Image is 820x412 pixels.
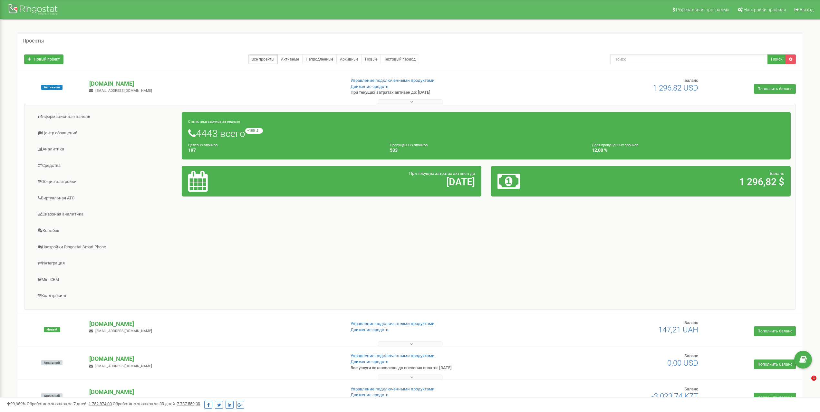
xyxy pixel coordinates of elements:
[29,125,182,141] a: Центр обращений
[188,128,784,139] h1: 4443 всего
[351,365,536,371] p: Все услуги остановлены до внесения оплаты: [DATE]
[177,401,200,406] u: 7 787 559,00
[744,7,786,12] span: Настройки профиля
[754,393,796,402] a: Пополнить баланс
[41,85,63,90] span: Активный
[29,141,182,157] a: Аналитика
[351,90,536,96] p: При текущих затратах активен до: [DATE]
[770,171,784,176] span: Баланс
[351,327,388,332] a: Движение средств
[351,353,435,358] a: Управление подключенными продуктами
[188,148,381,153] h4: 197
[29,190,182,206] a: Виртуальная АТС
[351,392,388,397] a: Движение средств
[754,84,796,94] a: Пополнить баланс
[767,54,786,64] button: Поиск
[245,128,263,134] small: +105
[684,353,698,358] span: Баланс
[381,54,419,64] a: Тестовый период
[29,223,182,239] a: Коллбек
[89,320,340,328] p: [DOMAIN_NAME]
[676,7,729,12] span: Реферальная программа
[27,401,112,406] span: Обработано звонков за 7 дней :
[89,401,112,406] u: 1 752 874,00
[29,109,182,125] a: Информационная панель
[302,54,337,64] a: Непродленные
[592,143,638,147] small: Доля пропущенных звонков
[29,158,182,174] a: Средства
[89,80,340,88] p: [DOMAIN_NAME]
[592,148,784,153] h4: 12,00 %
[409,171,475,176] span: При текущих затратах активен до
[800,7,814,12] span: Выход
[188,143,217,147] small: Целевых звонков
[29,288,182,304] a: Коллтрекинг
[351,78,435,83] a: Управление подключенными продуктами
[658,325,698,334] span: 147,21 UAH
[811,376,816,381] span: 1
[95,364,152,368] span: [EMAIL_ADDRESS][DOMAIN_NAME]
[610,54,768,64] input: Поиск
[41,393,63,398] span: Архивный
[23,38,44,44] h5: Проекты
[596,177,784,187] h2: 1 296,82 $
[24,54,63,64] a: Новый проект
[41,360,63,365] span: Архивный
[351,359,388,364] a: Движение средств
[798,376,814,391] iframe: Intercom live chat
[390,143,428,147] small: Пропущенных звонков
[29,239,182,255] a: Настройки Ringostat Smart Phone
[684,320,698,325] span: Баланс
[29,255,182,271] a: Интеграция
[351,387,435,391] a: Управление подключенными продуктами
[29,174,182,190] a: Общие настройки
[29,272,182,288] a: Mini CRM
[362,54,381,64] a: Новые
[754,326,796,336] a: Пополнить баланс
[95,329,152,333] span: [EMAIL_ADDRESS][DOMAIN_NAME]
[89,355,340,363] p: [DOMAIN_NAME]
[44,327,60,332] span: Новый
[667,359,698,368] span: 0,00 USD
[277,54,303,64] a: Активные
[287,177,475,187] h2: [DATE]
[754,359,796,369] a: Пополнить баланс
[390,148,582,153] h4: 533
[6,401,26,406] span: 99,989%
[89,388,340,396] p: [DOMAIN_NAME]
[684,78,698,83] span: Баланс
[188,120,240,124] small: Статистика звонков за неделю
[95,89,152,93] span: [EMAIL_ADDRESS][DOMAIN_NAME]
[653,83,698,92] span: 1 296,82 USD
[684,387,698,391] span: Баланс
[351,321,435,326] a: Управление подключенными продуктами
[113,401,200,406] span: Обработано звонков за 30 дней :
[651,392,698,401] span: -3 023,74 KZT
[248,54,278,64] a: Все проекты
[29,206,182,222] a: Сквозная аналитика
[351,84,388,89] a: Движение средств
[336,54,362,64] a: Архивные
